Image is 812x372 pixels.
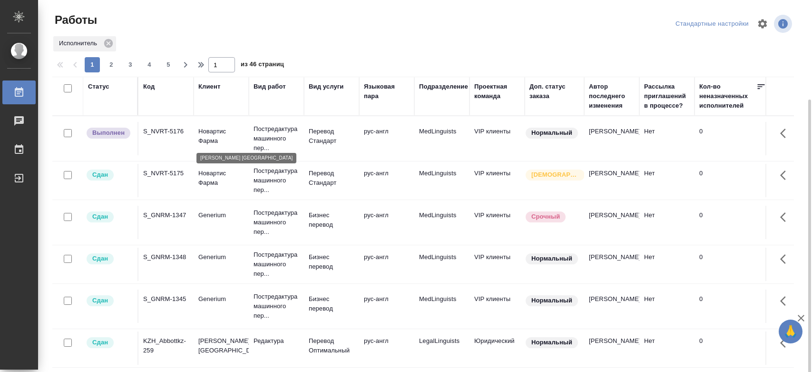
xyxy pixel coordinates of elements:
p: Нормальный [531,128,572,138]
td: рус-англ [359,206,414,239]
td: LegalLinguists [414,332,470,365]
button: 5 [161,57,176,72]
p: Срочный [531,212,560,221]
td: MedLinguists [414,248,470,281]
p: Новартис Фарма [198,127,244,146]
p: Постредактура машинного пер... [254,124,299,153]
p: Сдан [92,338,108,347]
div: Менеджер проверил работу исполнителя, передает ее на следующий этап [86,211,133,223]
div: Менеджер проверил работу исполнителя, передает ее на следующий этап [86,169,133,181]
div: Кол-во неназначенных исполнителей [699,82,756,111]
button: 🙏 [779,320,802,343]
p: Generium [198,211,244,220]
div: Исполнитель [53,36,116,51]
td: MedLinguists [414,164,470,197]
td: [PERSON_NAME] [584,122,639,155]
span: Настроить таблицу [751,12,774,35]
div: Код [143,82,155,91]
span: 🙏 [783,322,799,342]
td: 0 [695,290,771,323]
p: Generium [198,252,244,262]
p: Редактура [254,336,299,346]
span: Посмотреть информацию [774,15,794,33]
button: 3 [123,57,138,72]
p: Исполнитель [59,39,100,48]
span: Работы [52,12,97,28]
p: Постредактура машинного пер... [254,250,299,279]
button: Здесь прячутся важные кнопки [774,122,797,145]
td: [PERSON_NAME] [584,248,639,281]
p: Бизнес перевод [309,211,354,230]
div: Доп. статус заказа [529,82,579,101]
div: S_NVRT-5176 [143,127,189,136]
td: рус-англ [359,248,414,281]
span: 4 [142,60,157,70]
td: 0 [695,332,771,365]
td: 0 [695,122,771,155]
td: Нет [639,248,695,281]
div: Вид услуги [309,82,344,91]
p: Перевод Стандарт [309,169,354,188]
p: Постредактура машинного пер... [254,292,299,321]
td: 0 [695,164,771,197]
p: Сдан [92,170,108,180]
td: MedLinguists [414,206,470,239]
td: MedLinguists [414,122,470,155]
td: 0 [695,248,771,281]
div: KZH_Abbottkz-259 [143,336,189,355]
p: Сдан [92,296,108,305]
td: [PERSON_NAME] [584,332,639,365]
div: Исполнитель завершил работу [86,127,133,140]
div: Рассылка приглашений в процессе? [644,82,690,111]
div: S_NVRT-5175 [143,169,189,178]
p: Постредактура машинного пер... [254,166,299,195]
button: 2 [104,57,119,72]
span: из 46 страниц [241,59,284,72]
td: рус-англ [359,164,414,197]
td: 0 [695,206,771,239]
td: VIP клиенты [470,206,525,239]
div: Проектная команда [474,82,520,101]
span: 3 [123,60,138,70]
button: Здесь прячутся важные кнопки [774,248,797,271]
td: рус-англ [359,332,414,365]
p: Бизнес перевод [309,294,354,313]
button: Здесь прячутся важные кнопки [774,332,797,354]
td: Нет [639,290,695,323]
p: Нормальный [531,254,572,263]
div: Автор последнего изменения [589,82,635,111]
div: S_GNRM-1348 [143,252,189,262]
p: Сдан [92,212,108,221]
td: Нет [639,332,695,365]
p: Сдан [92,254,108,263]
div: Языковая пара [364,82,410,101]
td: [PERSON_NAME] [584,206,639,239]
td: Нет [639,122,695,155]
span: 2 [104,60,119,70]
div: S_GNRM-1345 [143,294,189,304]
p: Выполнен [92,128,125,138]
div: Клиент [198,82,220,91]
td: [PERSON_NAME] [584,164,639,197]
td: рус-англ [359,290,414,323]
button: Здесь прячутся важные кнопки [774,206,797,229]
div: Подразделение [419,82,468,91]
div: Менеджер проверил работу исполнителя, передает ее на следующий этап [86,252,133,265]
td: MedLinguists [414,290,470,323]
td: VIP клиенты [470,122,525,155]
div: Статус [88,82,109,91]
p: Бизнес перевод [309,252,354,271]
p: Перевод Стандарт [309,127,354,146]
div: Менеджер проверил работу исполнителя, передает ее на следующий этап [86,294,133,307]
div: Вид работ [254,82,286,91]
p: Generium [198,294,244,304]
span: 5 [161,60,176,70]
p: [PERSON_NAME] [GEOGRAPHIC_DATA] [198,336,244,355]
div: split button [673,17,751,31]
div: S_GNRM-1347 [143,211,189,220]
td: [PERSON_NAME] [584,290,639,323]
div: Менеджер проверил работу исполнителя, передает ее на следующий этап [86,336,133,349]
td: Нет [639,206,695,239]
button: Здесь прячутся важные кнопки [774,290,797,312]
p: Нормальный [531,296,572,305]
